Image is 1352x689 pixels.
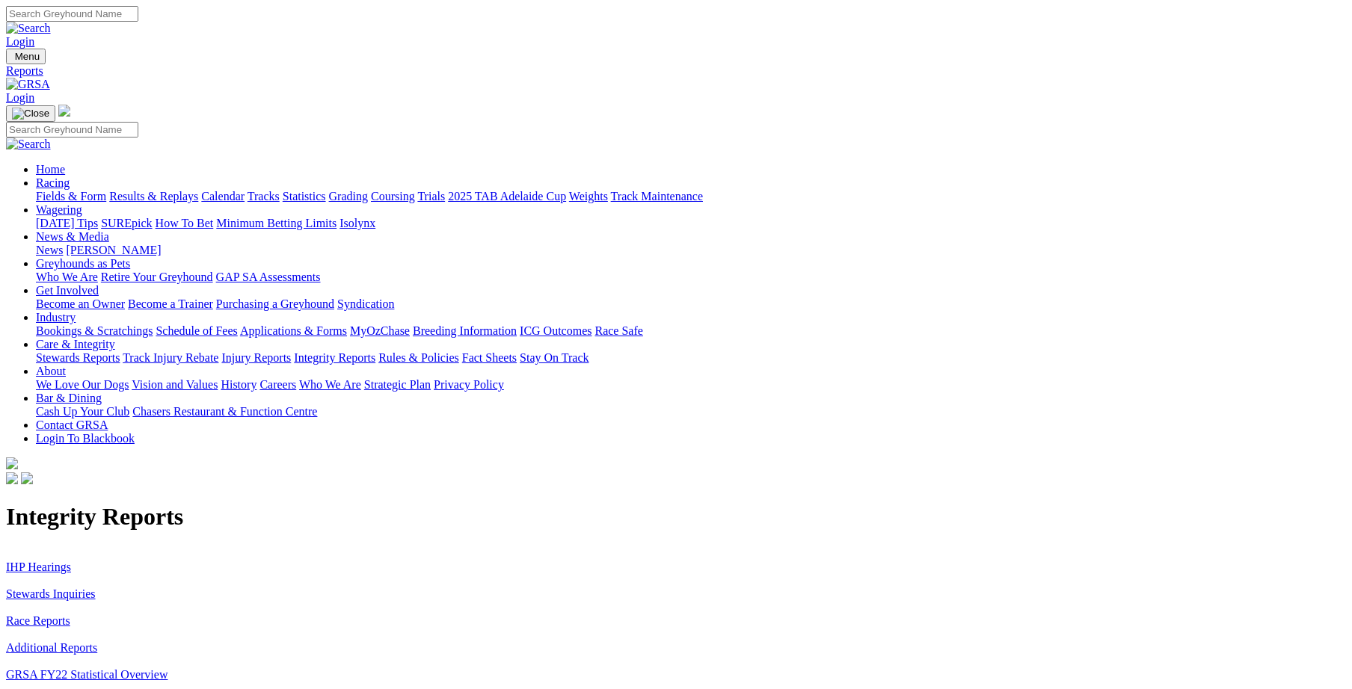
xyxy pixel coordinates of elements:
[36,351,120,364] a: Stewards Reports
[58,105,70,117] img: logo-grsa-white.png
[36,190,1346,203] div: Racing
[6,138,51,151] img: Search
[128,297,213,310] a: Become a Trainer
[36,163,65,176] a: Home
[123,351,218,364] a: Track Injury Rebate
[36,190,106,203] a: Fields & Form
[520,351,589,364] a: Stay On Track
[132,378,218,391] a: Vision and Values
[364,378,431,391] a: Strategic Plan
[337,297,394,310] a: Syndication
[36,392,102,404] a: Bar & Dining
[339,217,375,229] a: Isolynx
[109,190,198,203] a: Results & Replays
[101,271,213,283] a: Retire Your Greyhound
[36,311,76,324] a: Industry
[36,244,1346,257] div: News & Media
[36,284,99,297] a: Get Involved
[12,108,49,120] img: Close
[299,378,361,391] a: Who We Are
[350,324,410,337] a: MyOzChase
[36,244,63,256] a: News
[36,324,153,337] a: Bookings & Scratchings
[283,190,326,203] a: Statistics
[6,668,168,681] a: GRSA FY22 Statistical Overview
[6,614,70,627] a: Race Reports
[221,351,291,364] a: Injury Reports
[6,472,18,484] img: facebook.svg
[378,351,459,364] a: Rules & Policies
[36,432,135,445] a: Login To Blackbook
[101,217,152,229] a: SUREpick
[156,217,214,229] a: How To Bet
[21,472,33,484] img: twitter.svg
[462,351,517,364] a: Fact Sheets
[569,190,608,203] a: Weights
[36,230,109,243] a: News & Media
[201,190,245,203] a: Calendar
[36,271,1346,284] div: Greyhounds as Pets
[216,297,334,310] a: Purchasing a Greyhound
[434,378,504,391] a: Privacy Policy
[36,176,70,189] a: Racing
[6,6,138,22] input: Search
[240,324,347,337] a: Applications & Forms
[36,378,129,391] a: We Love Our Dogs
[6,587,96,600] a: Stewards Inquiries
[248,190,280,203] a: Tracks
[15,51,40,62] span: Menu
[611,190,703,203] a: Track Maintenance
[6,560,71,573] a: IHP Hearings
[36,405,129,418] a: Cash Up Your Club
[36,338,115,350] a: Care & Integrity
[371,190,415,203] a: Coursing
[6,641,97,654] a: Additional Reports
[36,257,130,270] a: Greyhounds as Pets
[6,122,138,138] input: Search
[36,217,1346,230] div: Wagering
[36,418,108,431] a: Contact GRSA
[36,203,82,216] a: Wagering
[221,378,256,391] a: History
[6,35,34,48] a: Login
[36,351,1346,365] div: Care & Integrity
[216,271,321,283] a: GAP SA Assessments
[417,190,445,203] a: Trials
[36,378,1346,392] div: About
[6,457,18,469] img: logo-grsa-white.png
[36,297,125,310] a: Become an Owner
[216,217,337,229] a: Minimum Betting Limits
[36,324,1346,338] div: Industry
[6,78,50,91] img: GRSA
[413,324,517,337] a: Breeding Information
[6,105,55,122] button: Toggle navigation
[66,244,161,256] a: [PERSON_NAME]
[6,91,34,104] a: Login
[36,297,1346,311] div: Get Involved
[132,405,317,418] a: Chasers Restaurant & Function Centre
[520,324,591,337] a: ICG Outcomes
[36,217,98,229] a: [DATE] Tips
[6,503,1346,531] h1: Integrity Reports
[329,190,368,203] a: Grading
[6,64,1346,78] a: Reports
[156,324,237,337] a: Schedule of Fees
[259,378,296,391] a: Careers
[6,49,46,64] button: Toggle navigation
[36,405,1346,418] div: Bar & Dining
[594,324,642,337] a: Race Safe
[294,351,375,364] a: Integrity Reports
[448,190,566,203] a: 2025 TAB Adelaide Cup
[6,22,51,35] img: Search
[36,271,98,283] a: Who We Are
[36,365,66,377] a: About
